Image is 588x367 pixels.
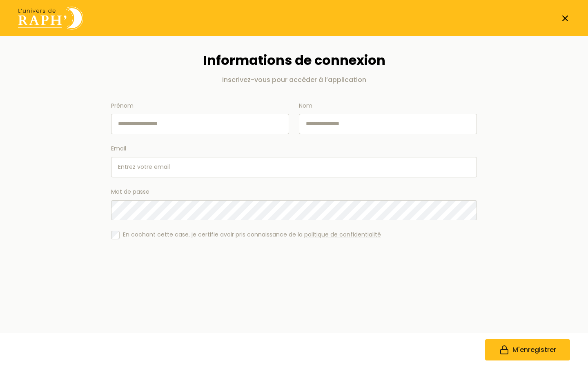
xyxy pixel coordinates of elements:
[111,187,477,220] label: Mot de passe
[111,157,477,177] input: Email
[111,75,477,85] p: Inscrivez-vous pour accéder à l’application
[512,345,556,355] span: M'enregistrer
[304,230,381,239] a: politique de confidentialité
[111,114,289,134] input: Prénom
[111,53,477,68] h1: Informations de connexion
[299,114,477,134] input: Nom
[123,230,381,240] span: En cochant cette case, je certifie avoir pris connaissance de la
[111,231,120,239] input: En cochant cette case, je certifie avoir pris connaissance de la politique de confidentialité
[18,7,83,30] img: Univers de Raph logo
[299,101,477,135] label: Nom
[560,13,570,23] a: Fermer la page
[111,200,477,221] input: Mot de passe
[485,339,570,360] button: M'enregistrer
[111,144,477,177] label: Email
[111,101,289,135] label: Prénom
